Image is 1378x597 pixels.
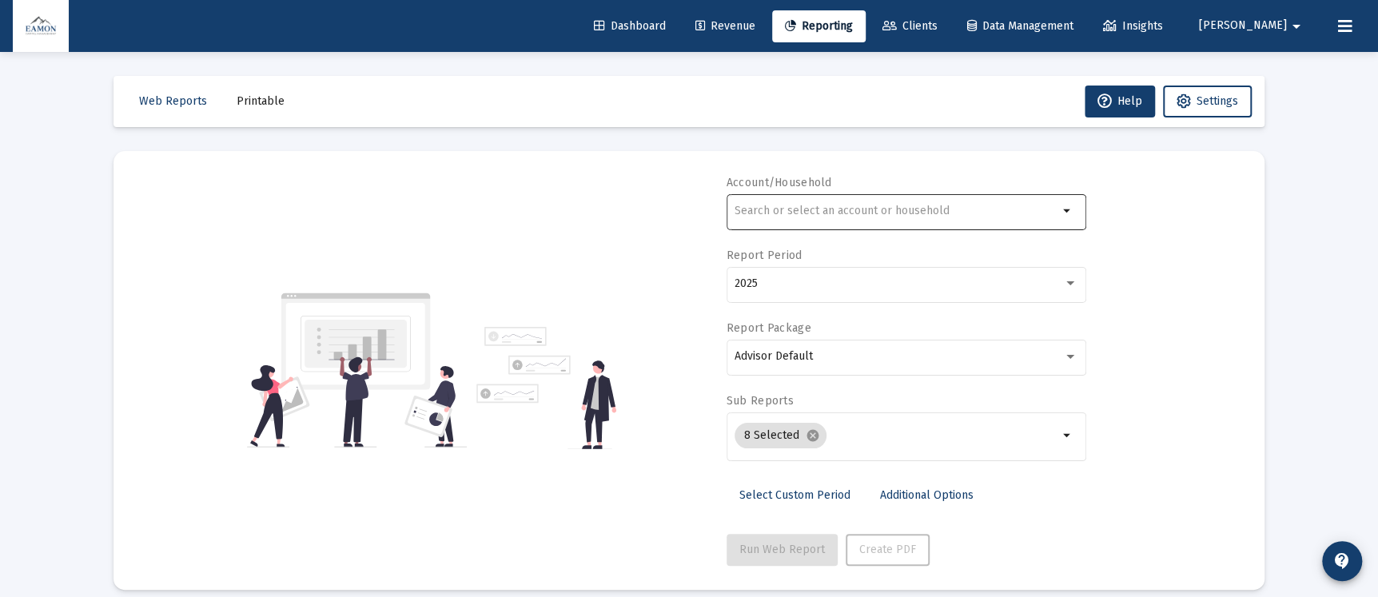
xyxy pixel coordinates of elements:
[727,534,838,566] button: Run Web Report
[1085,86,1155,117] button: Help
[735,277,758,290] span: 2025
[882,19,938,33] span: Clients
[1197,94,1238,108] span: Settings
[139,94,207,108] span: Web Reports
[695,19,755,33] span: Revenue
[735,205,1058,217] input: Search or select an account or household
[967,19,1073,33] span: Data Management
[1180,10,1325,42] button: [PERSON_NAME]
[224,86,297,117] button: Printable
[735,423,826,448] mat-chip: 8 Selected
[739,543,825,556] span: Run Web Report
[735,420,1058,452] mat-chip-list: Selection
[1163,86,1252,117] button: Settings
[594,19,666,33] span: Dashboard
[237,94,285,108] span: Printable
[1090,10,1176,42] a: Insights
[772,10,866,42] a: Reporting
[870,10,950,42] a: Clients
[727,249,803,262] label: Report Period
[476,327,616,449] img: reporting-alt
[735,349,813,363] span: Advisor Default
[954,10,1086,42] a: Data Management
[727,321,811,335] label: Report Package
[25,10,57,42] img: Dashboard
[683,10,768,42] a: Revenue
[1199,19,1287,33] span: [PERSON_NAME]
[1058,201,1077,221] mat-icon: arrow_drop_down
[581,10,679,42] a: Dashboard
[806,428,820,443] mat-icon: cancel
[1103,19,1163,33] span: Insights
[1287,10,1306,42] mat-icon: arrow_drop_down
[859,543,916,556] span: Create PDF
[880,488,974,502] span: Additional Options
[727,394,794,408] label: Sub Reports
[1058,426,1077,445] mat-icon: arrow_drop_down
[739,488,850,502] span: Select Custom Period
[727,176,832,189] label: Account/Household
[846,534,930,566] button: Create PDF
[247,291,467,449] img: reporting
[1332,551,1352,571] mat-icon: contact_support
[785,19,853,33] span: Reporting
[1097,94,1142,108] span: Help
[126,86,220,117] button: Web Reports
